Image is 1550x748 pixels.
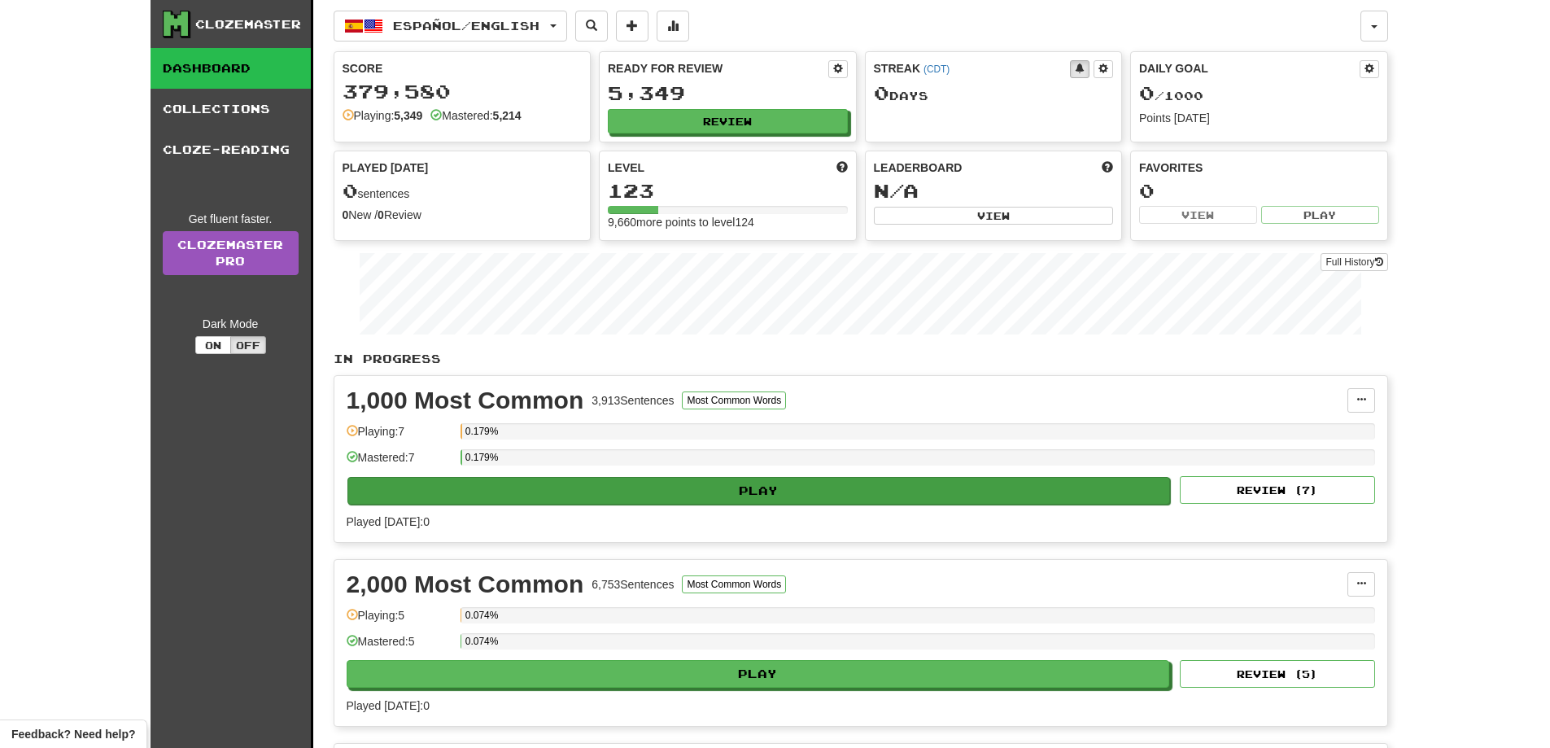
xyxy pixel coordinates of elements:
[874,207,1114,225] button: View
[343,81,583,102] div: 379,580
[874,60,1071,77] div: Streak
[874,81,889,104] span: 0
[163,316,299,332] div: Dark Mode
[1102,160,1113,176] span: This week in points, UTC
[347,660,1170,688] button: Play
[923,63,950,75] a: (CDT)
[151,89,311,129] a: Collections
[682,575,786,593] button: Most Common Words
[347,449,452,476] div: Mastered: 7
[836,160,848,176] span: Score more points to level up
[343,160,429,176] span: Played [DATE]
[151,129,311,170] a: Cloze-Reading
[592,576,674,593] div: 6,753 Sentences
[343,107,423,124] div: Playing:
[616,11,648,42] button: Add sentence to collection
[1139,206,1257,224] button: View
[608,214,848,230] div: 9,660 more points to level 124
[493,109,522,122] strong: 5,214
[874,179,919,202] span: N/A
[343,179,358,202] span: 0
[347,423,452,450] div: Playing: 7
[334,11,567,42] button: Español/English
[608,83,848,103] div: 5,349
[1139,60,1360,78] div: Daily Goal
[430,107,521,124] div: Mastered:
[195,336,231,354] button: On
[608,60,828,77] div: Ready for Review
[378,208,384,221] strong: 0
[347,633,452,660] div: Mastered: 5
[874,83,1114,104] div: Day s
[1139,160,1379,176] div: Favorites
[347,699,430,712] span: Played [DATE]: 0
[1139,110,1379,126] div: Points [DATE]
[347,607,452,634] div: Playing: 5
[347,477,1171,505] button: Play
[575,11,608,42] button: Search sentences
[608,160,644,176] span: Level
[334,351,1388,367] p: In Progress
[1139,81,1155,104] span: 0
[592,392,674,409] div: 3,913 Sentences
[1180,476,1375,504] button: Review (7)
[343,60,583,77] div: Score
[11,726,135,742] span: Open feedback widget
[151,48,311,89] a: Dashboard
[195,16,301,33] div: Clozemaster
[657,11,689,42] button: More stats
[343,208,349,221] strong: 0
[1139,181,1379,201] div: 0
[393,19,539,33] span: Español / English
[1261,206,1379,224] button: Play
[608,181,848,201] div: 123
[343,207,583,223] div: New / Review
[608,109,848,133] button: Review
[230,336,266,354] button: Off
[1139,89,1203,103] span: / 1000
[347,388,584,413] div: 1,000 Most Common
[1321,253,1387,271] button: Full History
[163,211,299,227] div: Get fluent faster.
[343,181,583,202] div: sentences
[874,160,963,176] span: Leaderboard
[347,572,584,597] div: 2,000 Most Common
[347,515,430,528] span: Played [DATE]: 0
[1180,660,1375,688] button: Review (5)
[163,231,299,275] a: ClozemasterPro
[394,109,422,122] strong: 5,349
[682,391,786,409] button: Most Common Words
